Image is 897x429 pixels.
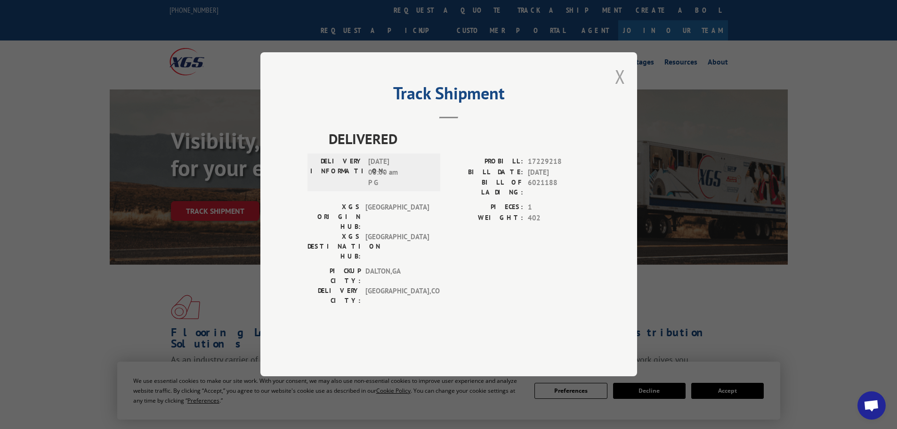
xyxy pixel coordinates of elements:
[365,267,429,286] span: DALTON , GA
[528,167,590,178] span: [DATE]
[307,232,361,262] label: XGS DESTINATION HUB:
[365,232,429,262] span: [GEOGRAPHIC_DATA]
[528,202,590,213] span: 1
[329,129,590,150] span: DELIVERED
[307,267,361,286] label: PICKUP CITY:
[449,213,523,224] label: WEIGHT:
[368,157,432,189] span: [DATE] 06:00 am P G
[857,391,886,420] div: Open chat
[449,202,523,213] label: PIECES:
[449,178,523,198] label: BILL OF LADING:
[307,202,361,232] label: XGS ORIGIN HUB:
[310,157,364,189] label: DELIVERY INFORMATION:
[615,64,625,89] button: Close modal
[449,167,523,178] label: BILL DATE:
[528,178,590,198] span: 6021188
[307,286,361,306] label: DELIVERY CITY:
[365,286,429,306] span: [GEOGRAPHIC_DATA] , CO
[528,157,590,168] span: 17229218
[449,157,523,168] label: PROBILL:
[365,202,429,232] span: [GEOGRAPHIC_DATA]
[307,87,590,105] h2: Track Shipment
[528,213,590,224] span: 402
